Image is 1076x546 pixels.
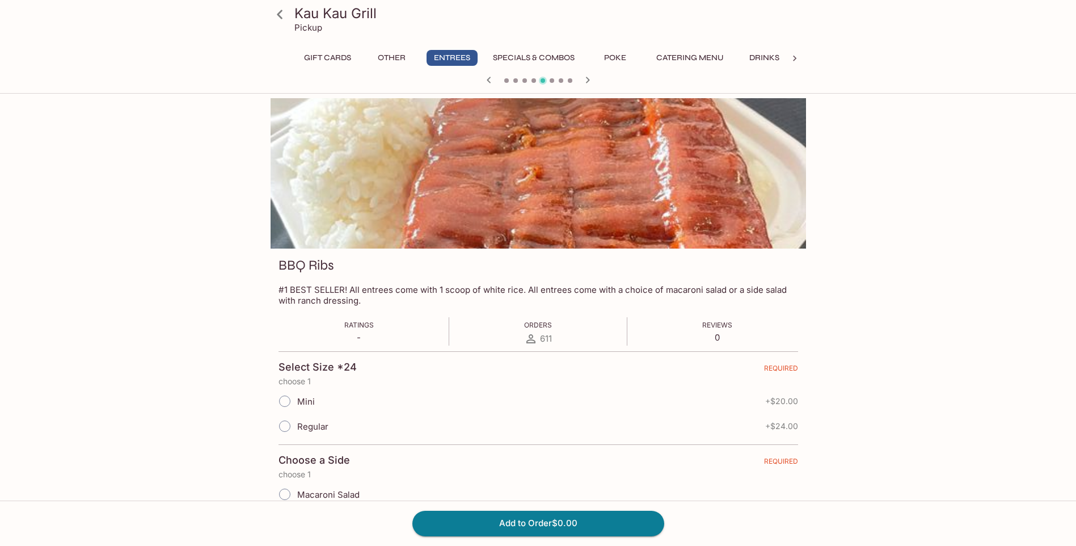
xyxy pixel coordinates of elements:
h4: Select Size *24 [279,361,357,373]
p: #1 BEST SELLER! All entrees come with 1 scoop of white rice. All entrees come with a choice of ma... [279,284,798,306]
span: REQUIRED [764,364,798,377]
button: Specials & Combos [487,50,581,66]
span: + $20.00 [765,397,798,406]
h3: BBQ Ribs [279,257,334,274]
h3: Kau Kau Grill [294,5,801,22]
h4: Choose a Side [279,454,350,467]
p: Pickup [294,22,322,33]
button: Gift Cards [298,50,357,66]
p: - [344,332,374,343]
p: choose 1 [279,377,798,386]
p: 0 [702,332,732,343]
button: Catering Menu [650,50,730,66]
button: Entrees [427,50,478,66]
button: Add to Order$0.00 [412,511,664,536]
div: BBQ Ribs [271,98,806,249]
span: Orders [524,321,552,329]
button: Other [366,50,417,66]
span: Mini [297,396,315,407]
span: Reviews [702,321,732,329]
span: Ratings [344,321,374,329]
span: + $24.00 [765,422,798,431]
span: Regular [297,421,328,432]
button: Poke [590,50,641,66]
button: Drinks [739,50,790,66]
p: choose 1 [279,470,798,479]
span: REQUIRED [764,457,798,470]
span: Macaroni Salad [297,489,360,500]
span: 611 [540,333,552,344]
